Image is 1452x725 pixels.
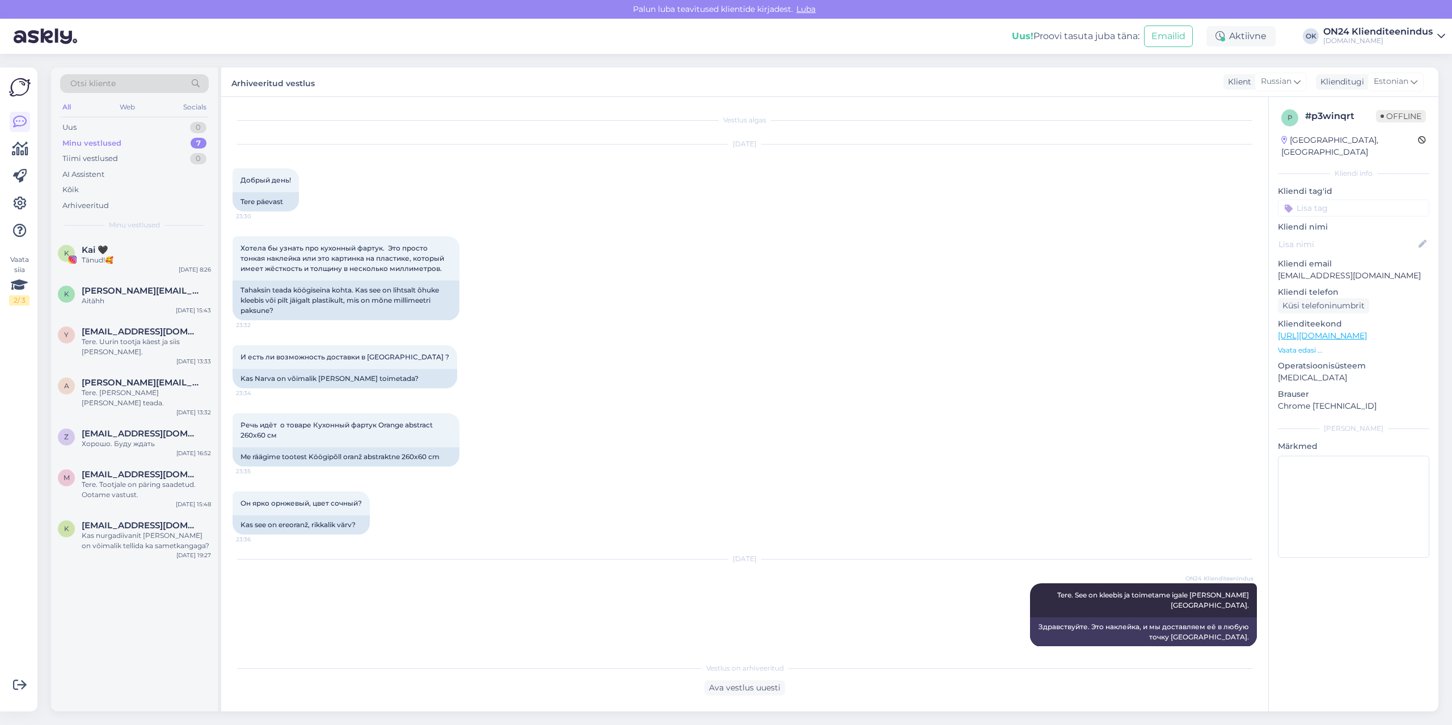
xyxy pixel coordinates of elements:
[64,473,70,482] span: m
[1278,318,1429,330] p: Klienditeekond
[62,138,121,149] div: Minu vestlused
[64,330,69,339] span: y
[64,524,69,533] span: k
[1323,36,1433,45] div: [DOMAIN_NAME]
[1323,27,1445,45] a: ON24 Klienditeenindus[DOMAIN_NAME]
[1278,286,1429,298] p: Kliendi telefon
[233,554,1257,564] div: [DATE]
[176,306,211,315] div: [DATE] 15:43
[793,4,819,14] span: Luba
[82,388,211,408] div: Tere. [PERSON_NAME] [PERSON_NAME] teada.
[1278,330,1367,341] a: [URL][DOMAIN_NAME]
[240,244,446,273] span: Хотела бы узнать про кухонный фартук. Это просто тонкая наклейка или это картинка на пластике, ко...
[233,447,459,467] div: Me räägime tootest Köögipõll oranž abstraktne 260x60 cm
[62,153,118,164] div: Tiimi vestlused
[1281,134,1418,158] div: [GEOGRAPHIC_DATA], [GEOGRAPHIC_DATA]
[1323,27,1433,36] div: ON24 Klienditeenindus
[176,500,211,508] div: [DATE] 15:48
[82,327,200,337] span: yanic6@gmail.com
[1303,28,1319,44] div: OK
[240,421,434,439] span: Речь идёт о товаре Кухонный фартук Orange abstract 260x60 см
[109,220,160,230] span: Minu vestlused
[176,551,211,559] div: [DATE] 19:27
[1278,238,1416,251] input: Lisa nimi
[236,321,278,329] span: 23:32
[82,429,200,439] span: zojavald@gmail.com
[9,77,31,98] img: Askly Logo
[1305,109,1376,123] div: # p3winqrt
[706,663,784,673] span: Vestlus on arhiveeritud
[233,139,1257,149] div: [DATE]
[190,122,206,133] div: 0
[82,520,200,531] span: kairitlepp@gmail.com
[233,192,299,211] div: Tere päevast
[240,353,449,361] span: И есть ли возможность доставки в [GEOGRAPHIC_DATA] ?
[236,389,278,397] span: 23:34
[1278,345,1429,355] p: Vaata edasi ...
[704,680,785,696] div: Ava vestlus uuesti
[82,439,211,449] div: Хорошо. Буду ждать
[82,245,108,255] span: Kai 🖤
[82,337,211,357] div: Tere. Uurin tootja käest ja siis [PERSON_NAME].
[233,281,459,320] div: Tahaksin teada köögiseina kohta. Kas see on lihtsalt õhuke kleebis või pilt jäigalt plastikult, m...
[1278,270,1429,282] p: [EMAIL_ADDRESS][DOMAIN_NAME]
[1278,221,1429,233] p: Kliendi nimi
[1057,591,1251,609] span: Tere. See on kleebis ja toimetame igale [PERSON_NAME] [GEOGRAPHIC_DATA].
[233,515,370,535] div: Kas see on ereoranž, rikkalik värv?
[233,369,457,388] div: Kas Narva on võimalik [PERSON_NAME] toimetada?
[1316,76,1364,88] div: Klienditugi
[1288,113,1293,122] span: p
[1278,388,1429,400] p: Brauser
[64,290,69,298] span: K
[1223,76,1251,88] div: Klient
[9,255,29,306] div: Vaata siia
[1185,574,1253,583] span: ON24 Klienditeenindus
[1278,200,1429,217] input: Lisa tag
[64,249,69,257] span: K
[240,499,362,507] span: Он ярко орнжевый, цвет сочный?
[176,449,211,457] div: [DATE] 16:52
[1278,423,1429,434] div: [PERSON_NAME]
[1278,258,1429,270] p: Kliendi email
[62,200,109,211] div: Arhiveeritud
[240,176,291,184] span: Добрый день!
[62,169,104,180] div: AI Assistent
[1278,168,1429,179] div: Kliendi info
[1278,298,1369,313] div: Küsi telefoninumbrit
[1012,29,1139,43] div: Proovi tasuta juba täna:
[176,357,211,366] div: [DATE] 13:33
[1374,75,1408,88] span: Estonian
[82,286,200,296] span: Kristjan-j@hotmail.com
[236,535,278,544] span: 23:36
[1278,360,1429,372] p: Operatsioonisüsteem
[82,255,211,265] div: Tänud!🥰
[181,100,209,115] div: Socials
[233,115,1257,125] div: Vestlus algas
[1376,110,1426,122] span: Offline
[1012,31,1033,41] b: Uus!
[1030,617,1257,647] div: Здравствуйте. Это наклейка, и мы доставляем её в любую точку [GEOGRAPHIC_DATA].
[190,153,206,164] div: 0
[236,212,278,221] span: 23:30
[117,100,137,115] div: Web
[62,122,77,133] div: Uus
[1206,26,1276,46] div: Aktiivne
[1278,440,1429,452] p: Märkmed
[62,184,79,196] div: Kõik
[191,138,206,149] div: 7
[60,100,73,115] div: All
[176,408,211,417] div: [DATE] 13:32
[1261,75,1291,88] span: Russian
[82,480,211,500] div: Tere. Tootjale on päring saadetud. Ootame vastust.
[1278,185,1429,197] p: Kliendi tag'id
[236,467,278,476] span: 23:35
[1278,400,1429,412] p: Chrome [TECHNICAL_ID]
[82,378,200,388] span: andrus.baumann@gmail.com
[179,265,211,274] div: [DATE] 8:26
[64,433,69,441] span: z
[70,78,116,90] span: Otsi kliente
[1144,26,1193,47] button: Emailid
[231,74,315,90] label: Arhiveeritud vestlus
[1278,372,1429,384] p: [MEDICAL_DATA]
[82,296,211,306] div: Aitähh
